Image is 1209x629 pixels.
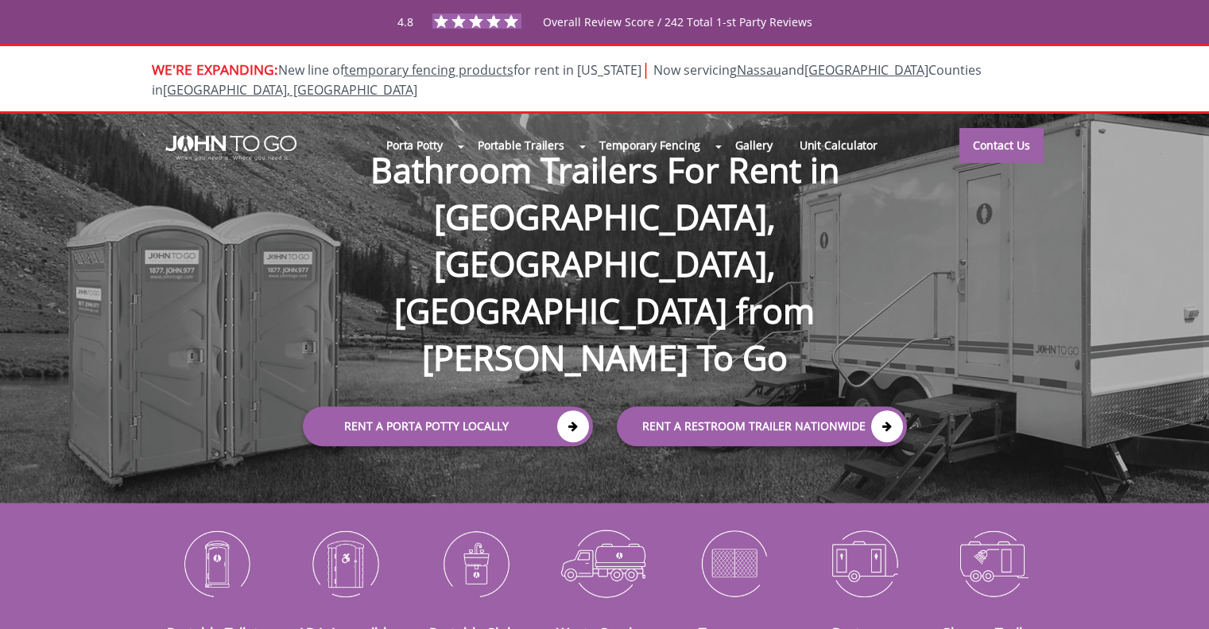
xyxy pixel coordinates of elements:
span: WE'RE EXPANDING: [152,60,278,79]
span: | [641,58,650,80]
img: Portable-Sinks-icon_N.png [422,522,528,604]
span: Overall Review Score / 242 Total 1-st Party Reviews [543,14,812,61]
img: Shower-Trailers-icon_N.png [940,522,1046,604]
a: rent a RESTROOM TRAILER Nationwide [617,407,907,447]
img: JOHN to go [165,135,296,161]
img: Temporary-Fencing-cion_N.png [681,522,787,604]
a: [GEOGRAPHIC_DATA] [804,61,928,79]
a: Nassau [737,61,781,79]
img: Restroom-Trailers-icon_N.png [811,522,916,604]
a: Gallery [722,128,785,162]
img: ADA-Accessible-Units-icon_N.png [293,522,398,604]
a: Portable Trailers [464,128,578,162]
a: Unit Calculator [786,128,892,162]
a: [GEOGRAPHIC_DATA], [GEOGRAPHIC_DATA] [163,81,417,99]
a: Porta Potty [373,128,456,162]
a: temporary fencing products [344,61,513,79]
a: Rent a Porta Potty Locally [303,407,593,447]
span: New line of for rent in [US_STATE] [152,61,982,99]
a: Temporary Fencing [586,128,714,162]
img: Portable-Toilets-icon_N.png [164,522,269,604]
h1: Bathroom Trailers For Rent in [GEOGRAPHIC_DATA], [GEOGRAPHIC_DATA], [GEOGRAPHIC_DATA] from [PERSO... [287,95,923,382]
span: Now servicing and Counties in [152,61,982,99]
span: 4.8 [397,14,413,29]
a: Contact Us [959,128,1044,163]
img: Waste-Services-icon_N.png [552,522,657,604]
